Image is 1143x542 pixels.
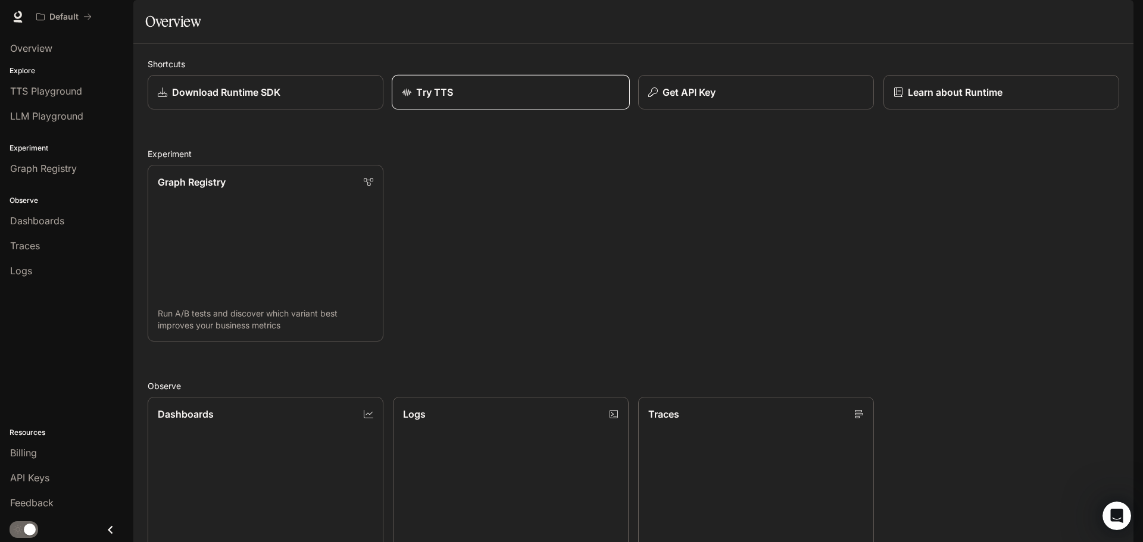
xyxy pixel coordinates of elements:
[638,75,874,109] button: Get API Key
[148,58,1119,70] h2: Shortcuts
[158,175,226,189] p: Graph Registry
[403,407,426,421] p: Logs
[416,85,453,99] p: Try TTS
[663,85,716,99] p: Get API Key
[883,75,1119,109] a: Learn about Runtime
[148,148,1119,160] h2: Experiment
[158,407,214,421] p: Dashboards
[648,407,679,421] p: Traces
[148,165,383,342] a: Graph RegistryRun A/B tests and discover which variant best improves your business metrics
[31,5,97,29] button: All workspaces
[49,12,79,22] p: Default
[392,75,630,110] a: Try TTS
[148,380,1119,392] h2: Observe
[148,75,383,109] a: Download Runtime SDK
[908,85,1003,99] p: Learn about Runtime
[158,308,373,331] p: Run A/B tests and discover which variant best improves your business metrics
[172,85,280,99] p: Download Runtime SDK
[1103,502,1131,530] iframe: Intercom live chat
[145,10,201,33] h1: Overview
